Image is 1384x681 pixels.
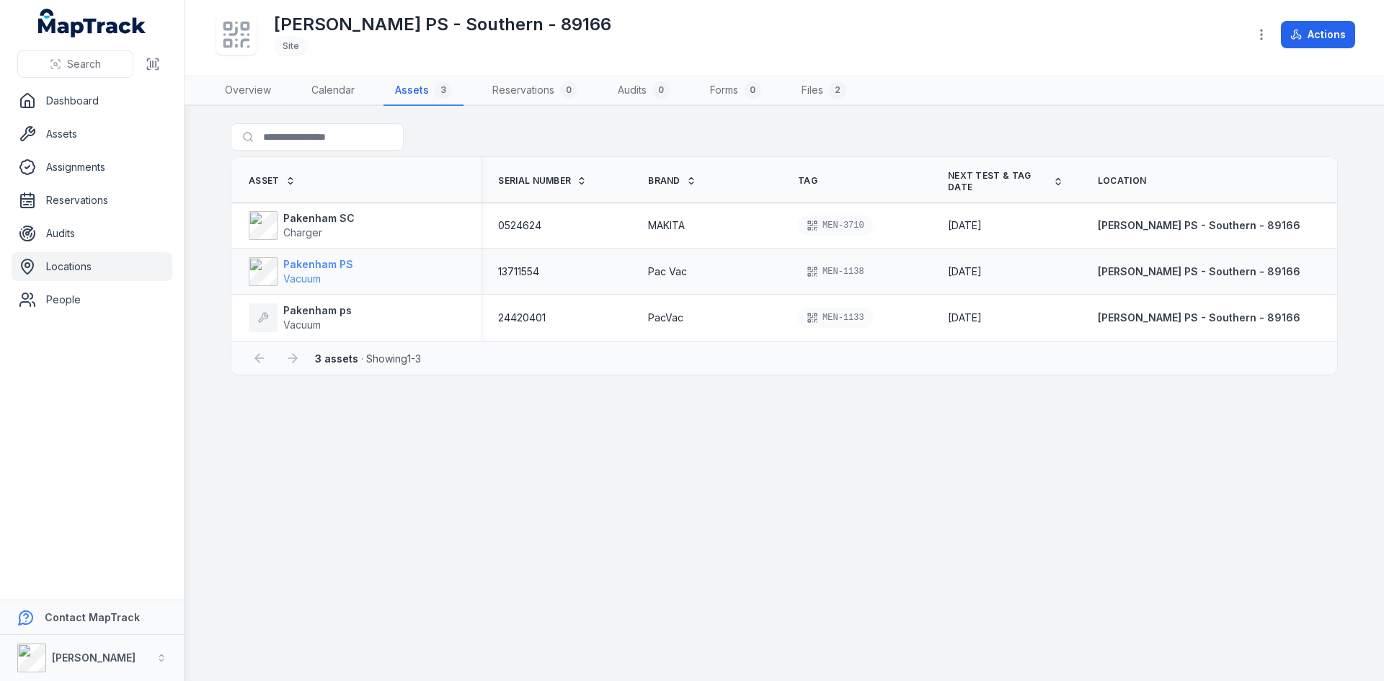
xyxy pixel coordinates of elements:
[798,308,873,328] div: MEN-1133
[798,215,873,236] div: MEN-3710
[435,81,452,99] div: 3
[498,218,541,233] span: 0524624
[283,257,353,272] strong: Pakenham PS
[315,352,421,365] span: · Showing 1 - 3
[17,50,133,78] button: Search
[300,76,366,106] a: Calendar
[1281,21,1355,48] button: Actions
[1098,219,1300,231] span: [PERSON_NAME] PS - Southern - 89166
[481,76,589,106] a: Reservations0
[1098,175,1146,187] span: Location
[1098,311,1300,325] a: [PERSON_NAME] PS - Southern - 89166
[249,175,280,187] span: Asset
[498,175,587,187] a: Serial Number
[790,76,858,106] a: Files2
[283,226,322,239] span: Charger
[315,352,358,365] strong: 3 assets
[283,272,321,285] span: Vacuum
[648,311,683,325] span: PacVac
[12,86,172,115] a: Dashboard
[249,175,296,187] a: Asset
[12,219,172,248] a: Audits
[798,175,817,187] span: Tag
[744,81,761,99] div: 0
[274,36,308,56] div: Site
[648,175,696,187] a: Brand
[249,303,352,332] a: Pakenham psVacuum
[948,311,982,325] time: 2/6/2026, 10:00:00 AM
[249,257,353,286] a: Pakenham PSVacuum
[249,211,355,240] a: Pakenham SCCharger
[1098,218,1300,233] a: [PERSON_NAME] PS - Southern - 89166
[648,264,687,279] span: Pac Vac
[948,311,982,324] span: [DATE]
[283,319,321,331] span: Vacuum
[52,651,136,664] strong: [PERSON_NAME]
[283,211,355,226] strong: Pakenham SC
[652,81,670,99] div: 0
[948,264,982,279] time: 8/6/2025, 12:00:00 AM
[948,265,982,277] span: [DATE]
[498,175,571,187] span: Serial Number
[67,57,101,71] span: Search
[498,311,546,325] span: 24420401
[798,262,873,282] div: MEN-1138
[560,81,577,99] div: 0
[45,611,140,623] strong: Contact MapTrack
[213,76,283,106] a: Overview
[12,153,172,182] a: Assignments
[1098,265,1300,277] span: [PERSON_NAME] PS - Southern - 89166
[283,303,352,318] strong: Pakenham ps
[698,76,773,106] a: Forms0
[648,218,685,233] span: MAKITA
[12,186,172,215] a: Reservations
[498,264,539,279] span: 13711554
[1098,264,1300,279] a: [PERSON_NAME] PS - Southern - 89166
[606,76,681,106] a: Audits0
[12,252,172,281] a: Locations
[948,170,1063,193] a: Next test & tag date
[12,120,172,148] a: Assets
[948,219,982,231] span: [DATE]
[38,9,146,37] a: MapTrack
[12,285,172,314] a: People
[274,13,611,36] h1: [PERSON_NAME] PS - Southern - 89166
[383,76,463,106] a: Assets3
[948,218,982,233] time: 2/7/2026, 12:25:00 AM
[829,81,846,99] div: 2
[948,170,1047,193] span: Next test & tag date
[648,175,680,187] span: Brand
[1098,311,1300,324] span: [PERSON_NAME] PS - Southern - 89166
